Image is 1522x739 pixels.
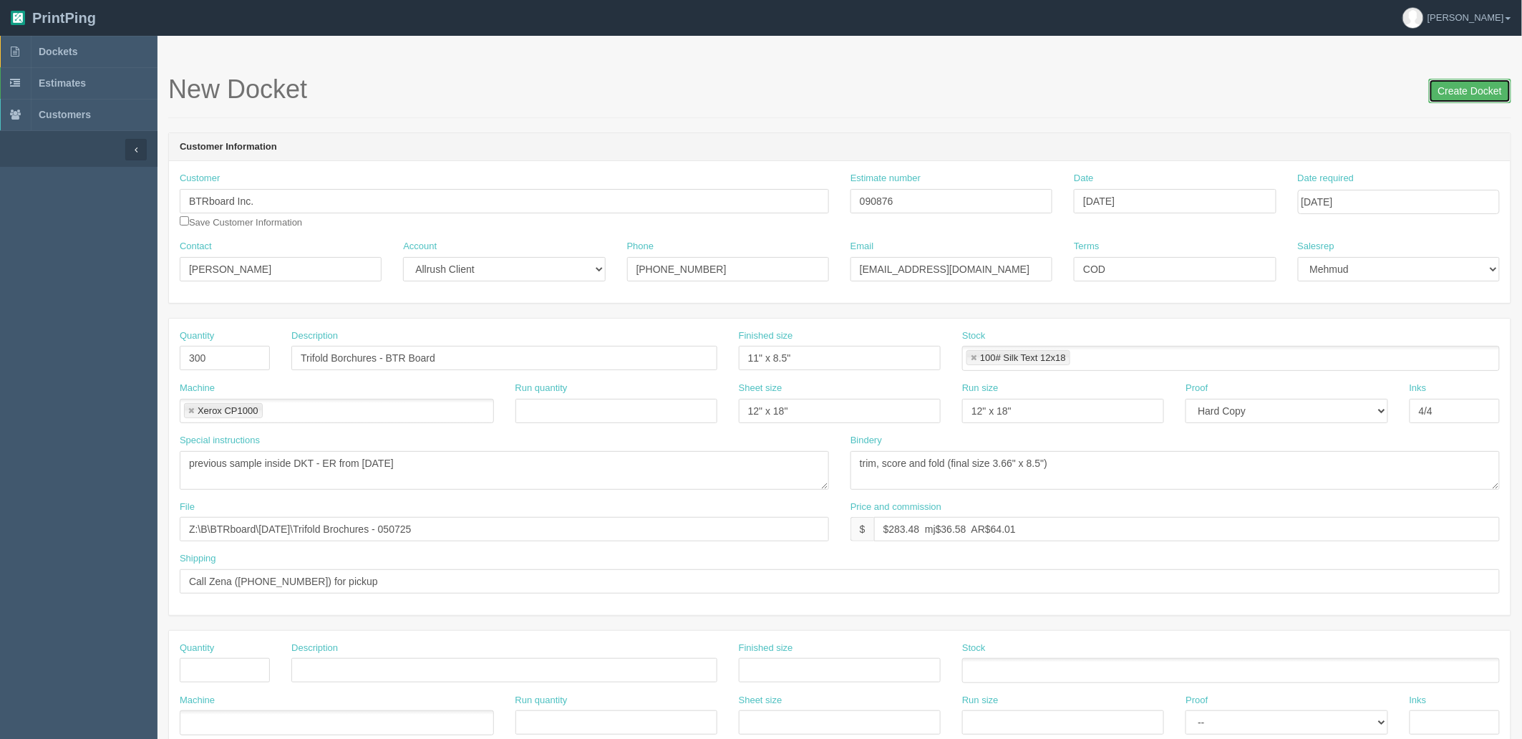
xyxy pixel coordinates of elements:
[739,694,782,707] label: Sheet size
[180,501,195,514] label: File
[850,172,921,185] label: Estimate number
[962,329,986,343] label: Stock
[515,382,568,395] label: Run quantity
[1186,382,1208,395] label: Proof
[39,77,86,89] span: Estimates
[180,329,214,343] label: Quantity
[1429,79,1511,103] input: Create Docket
[168,75,1511,104] h1: New Docket
[198,406,258,415] div: Xerox CP1000
[1298,240,1334,253] label: Salesrep
[1074,172,1093,185] label: Date
[1298,172,1354,185] label: Date required
[180,451,829,490] textarea: see sample inside DKT (printed with another company)
[739,642,793,655] label: Finished size
[1410,382,1427,395] label: Inks
[1074,240,1099,253] label: Terms
[180,172,829,229] div: Save Customer Information
[1410,694,1427,707] label: Inks
[1186,694,1208,707] label: Proof
[180,172,220,185] label: Customer
[180,382,215,395] label: Machine
[180,434,260,448] label: Special instructions
[850,501,941,514] label: Price and commission
[850,434,882,448] label: Bindery
[180,189,829,213] input: Enter customer name
[180,642,214,655] label: Quantity
[627,240,654,253] label: Phone
[169,133,1511,162] header: Customer Information
[1403,8,1423,28] img: avatar_default-7531ab5dedf162e01f1e0bb0964e6a185e93c5c22dfe317fb01d7f8cd2b1632c.jpg
[39,46,77,57] span: Dockets
[962,642,986,655] label: Stock
[39,109,91,120] span: Customers
[291,642,338,655] label: Description
[850,451,1500,490] textarea: trim, score and fold (final size 3.66" x 8.5")
[515,694,568,707] label: Run quantity
[962,694,999,707] label: Run size
[980,353,1066,362] div: 100# Silk Text 12x18
[291,329,338,343] label: Description
[850,517,874,541] div: $
[180,552,216,566] label: Shipping
[739,329,793,343] label: Finished size
[180,240,212,253] label: Contact
[180,694,215,707] label: Machine
[850,240,874,253] label: Email
[11,11,25,25] img: logo-3e63b451c926e2ac314895c53de4908e5d424f24456219fb08d385ab2e579770.png
[739,382,782,395] label: Sheet size
[962,382,999,395] label: Run size
[403,240,437,253] label: Account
